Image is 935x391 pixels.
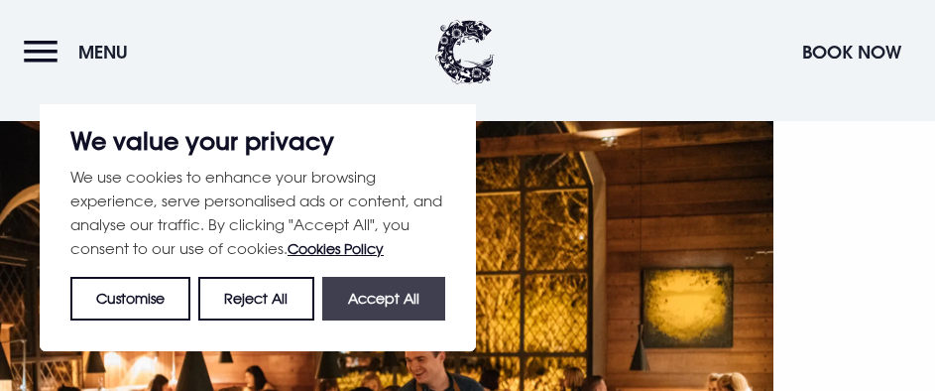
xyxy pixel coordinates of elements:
img: Clandeboye Lodge [435,20,495,84]
button: Customise [70,277,190,321]
p: We use cookies to enhance your browsing experience, serve personalised ads or content, and analys... [70,165,445,261]
button: Book Now [792,31,911,73]
div: We value your privacy [40,98,476,351]
button: Menu [24,31,138,73]
button: Reject All [198,277,313,321]
p: We value your privacy [70,129,445,153]
button: Accept All [322,277,445,321]
span: Menu [78,41,128,64]
a: Cookies Policy [288,240,384,257]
